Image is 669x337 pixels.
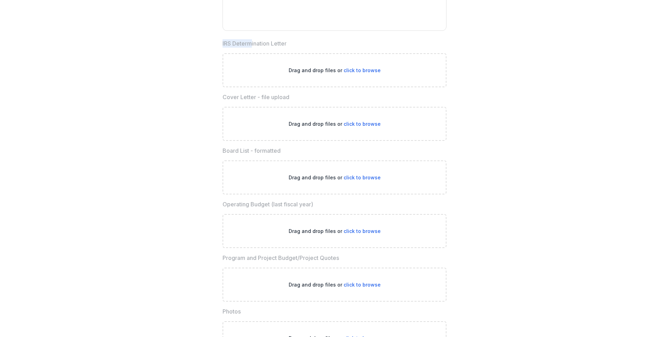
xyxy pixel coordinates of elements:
p: Drag and drop files or [289,120,381,128]
p: Drag and drop files or [289,174,381,181]
p: Drag and drop files or [289,67,381,74]
p: Cover Letter - file upload [223,93,289,101]
p: Photos [223,307,241,316]
p: Program and Project Budget/Project Quotes [223,254,339,262]
span: click to browse [344,228,381,234]
p: Drag and drop files or [289,227,381,235]
span: click to browse [344,174,381,180]
p: IRS Determination Letter [223,39,287,48]
span: click to browse [344,121,381,127]
p: Drag and drop files or [289,281,381,288]
p: Board List - formatted [223,146,281,155]
span: click to browse [344,67,381,73]
p: Operating Budget (last fiscal year) [223,200,313,208]
span: click to browse [344,282,381,288]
